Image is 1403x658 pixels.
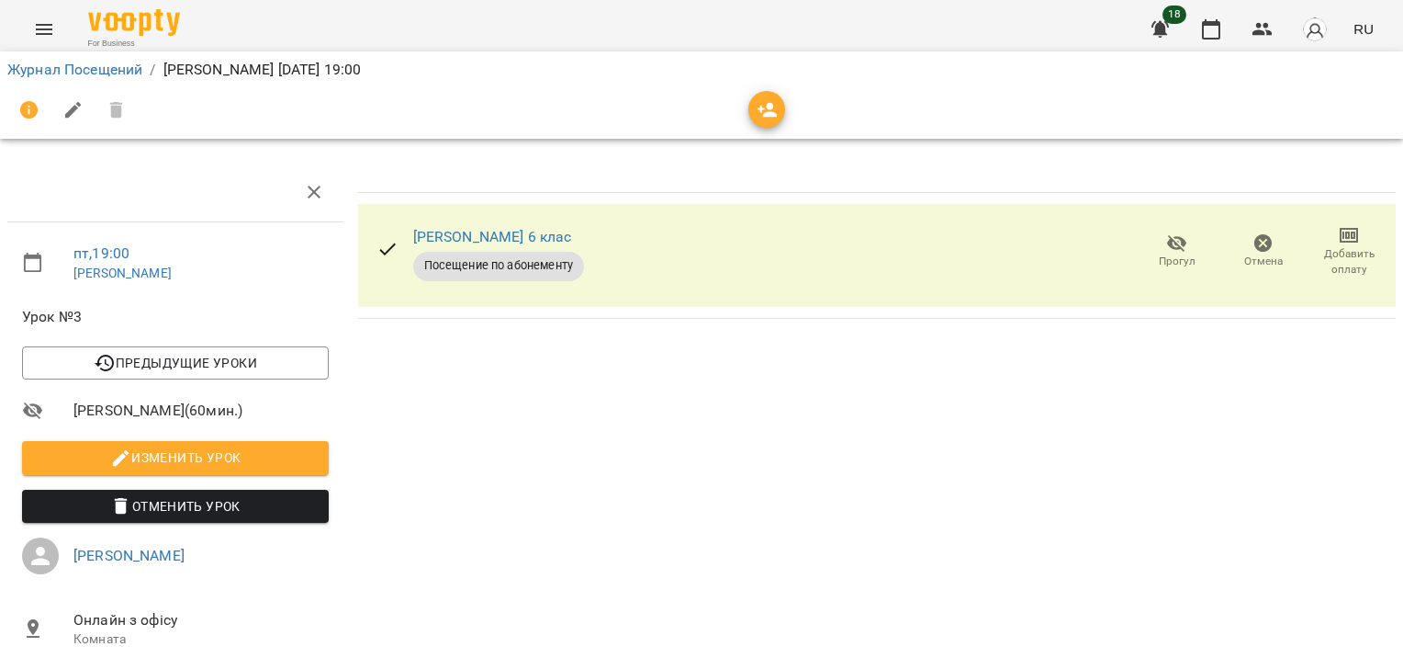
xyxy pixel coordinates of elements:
[1346,12,1381,46] button: RU
[22,7,66,51] button: Menu
[37,447,314,469] span: Изменить урок
[22,306,329,328] span: Урок №3
[73,244,129,262] a: пт , 19:00
[1134,226,1220,278] button: Прогул
[150,59,155,81] li: /
[22,441,329,474] button: Изменить урок
[22,490,329,523] button: Отменить Урок
[1244,254,1283,269] span: Отмена
[22,346,329,380] button: Предыдущие уроки
[1306,226,1392,278] button: Добавить оплату
[73,547,185,564] a: [PERSON_NAME]
[413,257,584,274] span: Посещение по абонементу
[73,400,329,422] span: [PERSON_NAME] ( 60 мин. )
[37,352,314,374] span: Предыдущие уроки
[1159,254,1195,269] span: Прогул
[1302,17,1328,42] img: avatar_s.png
[73,266,172,280] a: [PERSON_NAME]
[37,495,314,517] span: Отменить Урок
[88,38,180,50] span: For Business
[73,609,329,631] span: Онлайн з офісу
[163,59,362,81] p: [PERSON_NAME] [DATE] 19:00
[1220,226,1307,278] button: Отмена
[7,61,142,78] a: Журнал Посещений
[1353,19,1374,39] span: RU
[7,59,1396,81] nav: breadcrumb
[413,228,572,245] a: [PERSON_NAME] 6 клас
[1317,246,1381,278] span: Добавить оплату
[73,630,329,649] p: Комната
[1162,6,1186,24] span: 18
[88,9,180,36] img: Voopty Logo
